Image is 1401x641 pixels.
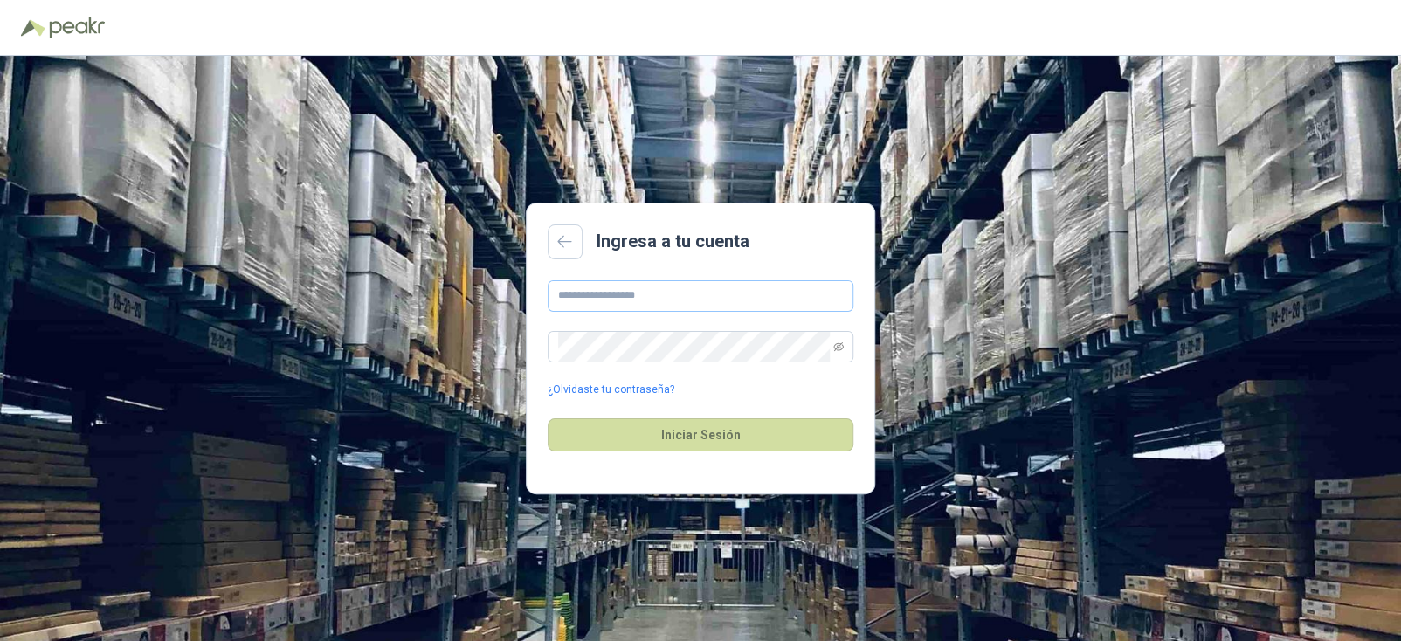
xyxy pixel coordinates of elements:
img: Logo [21,19,45,37]
span: eye-invisible [833,341,844,352]
button: Iniciar Sesión [548,418,853,451]
h2: Ingresa a tu cuenta [597,228,749,255]
a: ¿Olvidaste tu contraseña? [548,382,674,398]
img: Peakr [49,17,105,38]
